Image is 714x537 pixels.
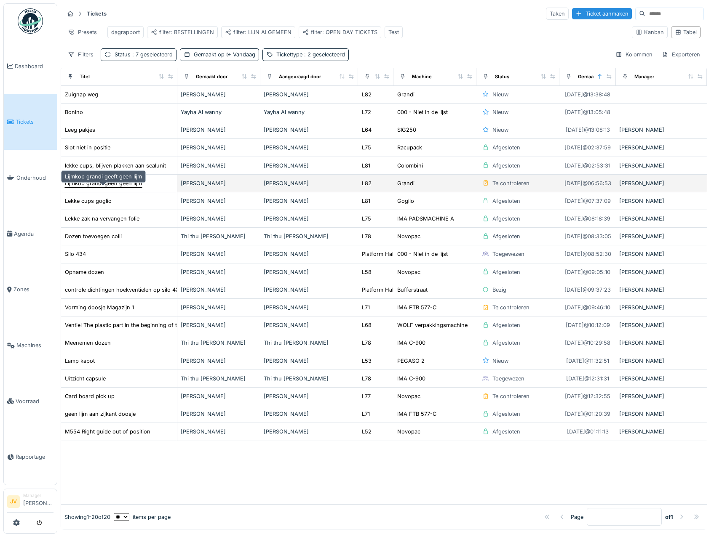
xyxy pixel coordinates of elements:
div: [DATE] @ 13:05:48 [565,108,610,116]
div: [PERSON_NAME] [181,392,257,400]
div: Racupack [397,144,422,152]
div: Afgesloten [492,197,520,205]
span: Rapportage [16,453,53,461]
div: Lekke zak na vervangen folie [65,215,139,223]
span: Onderhoud [16,174,53,182]
div: controle dichtingen hoekventielen op silo 4XX [65,286,183,294]
div: [PERSON_NAME] [264,428,354,436]
div: Afgesloten [492,321,520,329]
div: Titel [80,73,90,80]
strong: Tickets [83,10,110,18]
a: Dashboard [4,38,57,94]
div: Card board pick up [65,392,115,400]
div: Nieuw [492,357,508,365]
div: L77 [362,392,371,400]
div: Afgesloten [492,232,520,240]
div: L64 [362,126,372,134]
div: [PERSON_NAME] [181,179,257,187]
div: Slot niet in positie [65,144,110,152]
div: Afgesloten [492,215,520,223]
div: Ticket aanmaken [572,8,632,19]
div: [PERSON_NAME] [181,90,257,98]
div: [PERSON_NAME] [264,90,354,98]
div: Bezig [492,286,506,294]
div: [PERSON_NAME] [181,428,257,436]
div: Afgesloten [492,144,520,152]
div: PEGASO 2 [397,357,425,365]
div: filter: BESTELLINGEN [151,28,214,36]
div: [PERSON_NAME] [619,144,703,152]
div: Novopac [397,428,420,436]
div: Afgesloten [492,339,520,347]
div: IMA FTB 577-C [397,410,436,418]
div: [PERSON_NAME] [264,410,354,418]
span: Voorraad [16,397,53,405]
div: SIG250 [397,126,416,134]
div: [PERSON_NAME] [181,126,257,134]
div: L52 [362,428,372,436]
div: [PERSON_NAME] [181,286,257,294]
a: Rapportage [4,429,57,485]
a: Tickets [4,94,57,150]
div: Grandi [397,90,414,98]
div: L72 [362,108,371,116]
div: [PERSON_NAME] [264,250,354,258]
div: Afgesloten [492,428,520,436]
span: Zones [13,285,53,293]
div: [DATE] @ 07:37:09 [565,197,611,205]
div: [DATE] @ 13:38:48 [565,90,610,98]
div: L75 [362,144,371,152]
a: Machines [4,317,57,373]
div: [PERSON_NAME] [181,303,257,311]
div: 000 - Niet in de lijst [397,108,448,116]
div: Afgesloten [492,410,520,418]
div: Te controleren [492,303,529,311]
div: [PERSON_NAME] [264,303,354,311]
div: L58 [362,268,372,276]
div: IMA C-900 [397,375,425,383]
span: Vandaag [225,51,255,58]
div: [DATE] @ 12:31:31 [566,375,609,383]
div: [DATE] @ 11:32:51 [566,357,609,365]
div: Status [115,51,173,58]
div: Bonino [65,108,83,116]
div: [DATE] @ 08:52:30 [564,250,611,258]
div: [PERSON_NAME] [619,428,703,436]
div: Nieuw [492,126,508,134]
div: [PERSON_NAME] [264,215,354,223]
div: Thi thu [PERSON_NAME] [264,339,354,347]
div: [DATE] @ 10:29:58 [565,339,610,347]
div: WOLF verpakkingsmachine [397,321,468,329]
div: Thi thu [PERSON_NAME] [264,375,354,383]
div: [DATE] @ 08:18:39 [565,215,610,223]
span: Dashboard [15,62,53,70]
div: L82 [362,90,372,98]
div: IMA C-900 [397,339,425,347]
div: filter: LIJN ALGEMEEN [225,28,291,36]
span: Machines [16,341,53,349]
span: : 2 geselecteerd [302,51,345,58]
div: Gemaakt op [578,73,605,80]
div: Lamp kapot [65,357,95,365]
div: [PERSON_NAME] [619,268,703,276]
div: [PERSON_NAME] [619,410,703,418]
div: geen lijm aan zijkant doosje [65,410,136,418]
li: [PERSON_NAME] [23,492,53,510]
div: Novopac [397,392,420,400]
div: Goglio [397,197,414,205]
div: Opname dozen [65,268,104,276]
div: [PERSON_NAME] [619,303,703,311]
div: [PERSON_NAME] [181,357,257,365]
div: Novopac [397,232,420,240]
div: Kanban [636,28,664,36]
div: L71 [362,410,370,418]
div: Status [495,73,509,80]
div: [DATE] @ 09:37:23 [564,286,611,294]
div: Te controleren [492,392,529,400]
div: L53 [362,357,372,365]
div: [PERSON_NAME] [619,179,703,187]
div: L78 [362,375,371,383]
div: Manager [23,492,53,499]
div: Thi thu [PERSON_NAME] [264,232,354,240]
a: Zones [4,262,57,318]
